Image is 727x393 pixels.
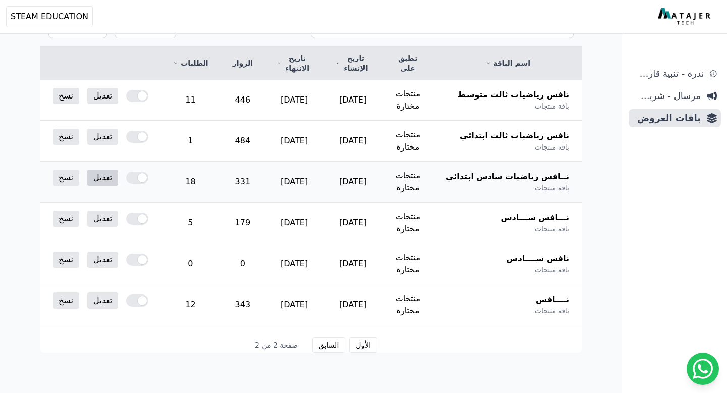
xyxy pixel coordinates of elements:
[265,284,324,325] td: [DATE]
[382,203,434,243] td: منتجات مختارة
[87,129,118,145] a: تعديل
[53,88,79,104] a: نسخ
[658,8,713,26] img: MatajerTech Logo
[221,162,265,203] td: 331
[87,211,118,227] a: تعديل
[349,337,377,353] button: الأول
[458,89,569,101] span: نافس رياضيات ثالث متوسط
[161,80,220,121] td: 11
[6,6,93,27] button: STEAM EDUCATION
[249,340,304,350] span: صفحة 2 من 2
[536,293,569,306] span: نــــافس
[535,183,569,193] span: باقة منتجات
[324,243,382,284] td: [DATE]
[87,88,118,104] a: تعديل
[87,292,118,309] a: تعديل
[11,11,88,23] span: STEAM EDUCATION
[633,67,704,81] span: ندرة - تنبية قارب علي النفاذ
[265,203,324,243] td: [DATE]
[265,121,324,162] td: [DATE]
[633,89,701,103] span: مرسال - شريط دعاية
[53,170,79,186] a: نسخ
[324,203,382,243] td: [DATE]
[535,265,569,275] span: باقة منتجات
[265,243,324,284] td: [DATE]
[324,284,382,325] td: [DATE]
[173,58,208,68] a: الطلبات
[161,284,220,325] td: 12
[382,47,434,80] th: تطبق على
[161,243,220,284] td: 0
[506,253,569,265] span: نافس ســــادس
[53,292,79,309] a: نسخ
[324,121,382,162] td: [DATE]
[221,284,265,325] td: 343
[221,203,265,243] td: 179
[265,162,324,203] td: [DATE]
[221,47,265,80] th: الزوار
[446,58,569,68] a: اسم الباقة
[161,203,220,243] td: 5
[382,243,434,284] td: منتجات مختارة
[501,212,569,224] span: نـــافس ســـادس
[382,284,434,325] td: منتجات مختارة
[161,121,220,162] td: 1
[87,252,118,268] a: تعديل
[277,53,311,73] a: تاريخ الانتهاء
[382,80,434,121] td: منتجات مختارة
[53,252,79,268] a: نسخ
[535,142,569,152] span: باقة منتجات
[221,121,265,162] td: 484
[535,101,569,111] span: باقة منتجات
[535,306,569,316] span: باقة منتجات
[535,224,569,234] span: باقة منتجات
[633,111,701,125] span: باقات العروض
[221,243,265,284] td: 0
[382,121,434,162] td: منتجات مختارة
[324,162,382,203] td: [DATE]
[382,162,434,203] td: منتجات مختارة
[460,130,569,142] span: نافس رياضيات ثالث ابتدائي
[161,162,220,203] td: 18
[221,80,265,121] td: 446
[336,53,370,73] a: تاريخ الإنشاء
[265,80,324,121] td: [DATE]
[87,170,118,186] a: تعديل
[324,80,382,121] td: [DATE]
[53,129,79,145] a: نسخ
[312,337,345,353] button: السابق
[53,211,79,227] a: نسخ
[446,171,569,183] span: نــافس رياضيات سادس ابتدائي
